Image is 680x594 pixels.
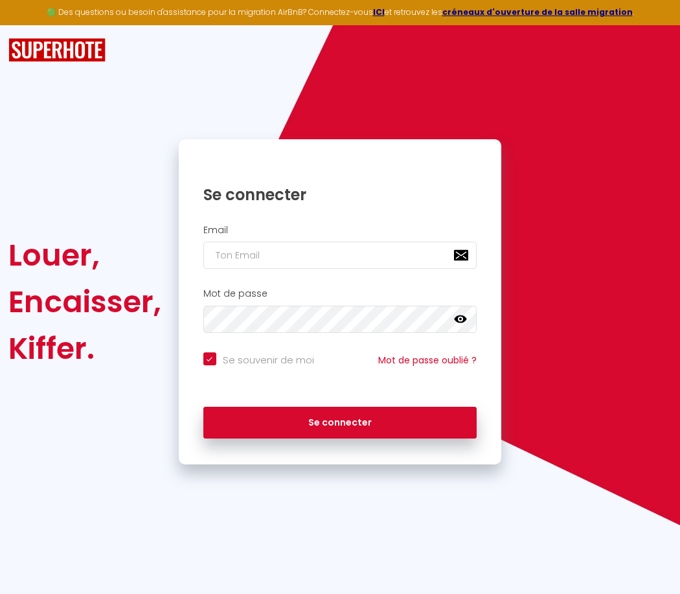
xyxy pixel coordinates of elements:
button: Se connecter [203,407,477,439]
a: créneaux d'ouverture de la salle migration [442,6,633,17]
a: Mot de passe oublié ? [378,354,477,367]
a: ICI [373,6,385,17]
input: Ton Email [203,242,477,269]
div: Kiffer. [8,325,161,372]
div: Encaisser, [8,279,161,325]
img: SuperHote logo [8,38,106,62]
div: Louer, [8,232,161,279]
h2: Email [203,225,477,236]
h2: Mot de passe [203,288,477,299]
h1: Se connecter [203,185,477,205]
